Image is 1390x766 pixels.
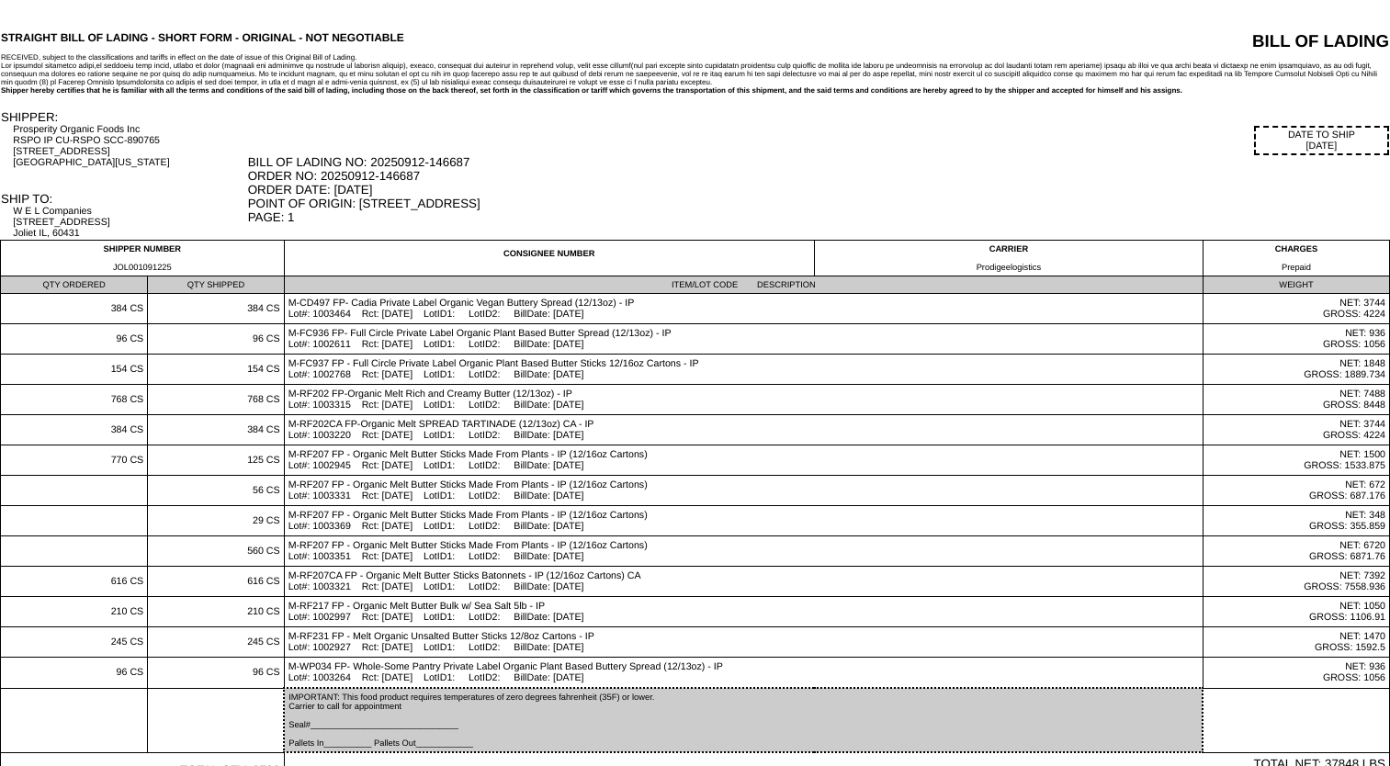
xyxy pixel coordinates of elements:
td: 154 CS [148,355,284,385]
td: NET: 7392 GROSS: 7558.936 [1203,567,1389,597]
td: 56 CS [148,476,284,506]
td: 96 CS [148,658,284,689]
td: 210 CS [148,597,284,627]
td: CHARGES [1203,241,1389,276]
td: M-RF217 FP - Organic Melt Butter Bulk w/ Sea Salt 5lb - IP Lot#: 1002997 Rct: [DATE] LotID1: LotI... [284,597,1203,627]
td: SHIPPER NUMBER [1,241,285,276]
td: NET: 1848 GROSS: 1889.734 [1203,355,1389,385]
td: M-RF207CA FP - Organic Melt Butter Sticks Batonnets - IP (12/16oz Cartons) CA Lot#: 1003321 Rct: ... [284,567,1203,597]
div: DATE TO SHIP [DATE] [1254,126,1389,155]
td: CONSIGNEE NUMBER [284,241,814,276]
td: 384 CS [148,415,284,445]
div: SHIPPER: [1,110,246,124]
td: 768 CS [148,385,284,415]
td: 245 CS [1,627,148,658]
td: NET: 1470 GROSS: 1592.5 [1203,627,1389,658]
div: JOL001091225 [5,263,280,272]
div: W E L Companies [STREET_ADDRESS] Joliet IL, 60431 [13,206,245,239]
td: M-FC936 FP- Full Circle Private Label Organic Plant Based Butter Spread (12/13oz) - IP Lot#: 1002... [284,324,1203,355]
td: 245 CS [148,627,284,658]
td: 384 CS [1,294,148,324]
td: 154 CS [1,355,148,385]
td: M-RF207 FP - Organic Melt Butter Sticks Made From Plants - IP (12/16oz Cartons) Lot#: 1003369 Rct... [284,506,1203,536]
td: 384 CS [148,294,284,324]
td: IMPORTANT: This food product requires temperatures of zero degrees fahrenheit (35F) or lower. Car... [284,688,1203,752]
td: NET: 936 GROSS: 1056 [1203,658,1389,689]
td: NET: 1500 GROSS: 1533.875 [1203,445,1389,476]
td: 125 CS [148,445,284,476]
td: 96 CS [1,658,148,689]
div: Prodigeelogistics [819,263,1199,272]
td: CARRIER [814,241,1203,276]
div: SHIP TO: [1,192,246,206]
td: NET: 936 GROSS: 1056 [1203,324,1389,355]
td: M-WP034 FP- Whole-Some Pantry Private Label Organic Plant Based Buttery Spread (12/13oz) - IP Lot... [284,658,1203,689]
td: M-RF207 FP - Organic Melt Butter Sticks Made From Plants - IP (12/16oz Cartons) Lot#: 1003351 Rct... [284,536,1203,567]
td: 96 CS [148,324,284,355]
div: BILL OF LADING NO: 20250912-146687 ORDER NO: 20250912-146687 ORDER DATE: [DATE] POINT OF ORIGIN: ... [248,155,1389,224]
td: NET: 3744 GROSS: 4224 [1203,294,1389,324]
td: NET: 672 GROSS: 687.176 [1203,476,1389,506]
td: M-RF207 FP - Organic Melt Butter Sticks Made From Plants - IP (12/16oz Cartons) Lot#: 1002945 Rct... [284,445,1203,476]
td: 616 CS [148,567,284,597]
td: M-FC937 FP - Full Circle Private Label Organic Plant Based Butter Sticks 12/16oz Cartons - IP Lot... [284,355,1203,385]
td: ITEM/LOT CODE DESCRIPTION [284,276,1203,294]
td: M-RF202CA FP-Organic Melt SPREAD TARTINADE (12/13oz) CA - IP Lot#: 1003220 Rct: [DATE] LotID1: Lo... [284,415,1203,445]
td: NET: 6720 GROSS: 6871.76 [1203,536,1389,567]
td: 384 CS [1,415,148,445]
td: NET: 348 GROSS: 355.859 [1203,506,1389,536]
td: WEIGHT [1203,276,1389,294]
td: NET: 7488 GROSS: 8448 [1203,385,1389,415]
td: 770 CS [1,445,148,476]
td: 210 CS [1,597,148,627]
td: M-RF231 FP - Melt Organic Unsalted Butter Sticks 12/8oz Cartons - IP Lot#: 1002927 Rct: [DATE] Lo... [284,627,1203,658]
td: 96 CS [1,324,148,355]
div: BILL OF LADING [1017,31,1389,51]
td: QTY ORDERED [1,276,148,294]
td: QTY SHIPPED [148,276,284,294]
td: 29 CS [148,506,284,536]
div: Shipper hereby certifies that he is familiar with all the terms and conditions of the said bill o... [1,86,1389,95]
td: M-CD497 FP- Cadia Private Label Organic Vegan Buttery Spread (12/13oz) - IP Lot#: 1003464 Rct: [D... [284,294,1203,324]
td: 560 CS [148,536,284,567]
td: 616 CS [1,567,148,597]
div: Prepaid [1207,263,1385,272]
td: NET: 3744 GROSS: 4224 [1203,415,1389,445]
td: M-RF202 FP-Organic Melt Rich and Creamy Butter (12/13oz) - IP Lot#: 1003315 Rct: [DATE] LotID1: L... [284,385,1203,415]
div: Prosperity Organic Foods Inc RSPO IP CU-RSPO SCC-890765 [STREET_ADDRESS] [GEOGRAPHIC_DATA][US_STATE] [13,124,245,168]
td: NET: 1050 GROSS: 1106.91 [1203,597,1389,627]
td: M-RF207 FP - Organic Melt Butter Sticks Made From Plants - IP (12/16oz Cartons) Lot#: 1003331 Rct... [284,476,1203,506]
td: 768 CS [1,385,148,415]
